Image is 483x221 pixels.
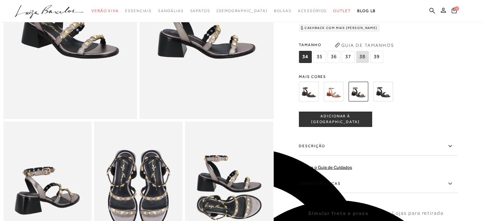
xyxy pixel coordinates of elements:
[299,114,372,125] span: ADICIONAR À [GEOGRAPHIC_DATA]
[299,175,458,193] label: Características
[158,9,184,13] span: Sandálias
[91,5,119,17] a: categoryNavScreenReaderText
[299,75,458,79] span: Mais cores
[357,9,376,13] span: BLOG LB
[91,9,119,13] span: Verão Viva
[342,51,354,63] span: 37
[313,51,326,63] span: 35
[158,5,184,17] a: categoryNavScreenReaderText
[217,5,268,17] a: noSubCategoriesText
[333,5,351,17] a: categoryNavScreenReaderText
[454,6,459,11] span: 0
[298,5,327,17] a: categoryNavScreenReaderText
[217,9,268,13] span: [DEMOGRAPHIC_DATA]
[357,5,376,17] a: BLOG LB
[190,9,210,13] span: Sapatos
[333,9,351,13] span: Outlet
[348,82,368,101] img: SANDÁLIA DE TIRAS COM REBITES EM COURO METALIZADO TITÂNIO DE SALTO MÉDIO
[274,9,292,13] span: Bolsas
[299,137,458,155] label: Descrição
[299,112,372,127] button: ADICIONAR À [GEOGRAPHIC_DATA]
[299,24,380,32] div: Cashback com Mais [PERSON_NAME]
[298,9,327,13] span: Acessórios
[190,5,210,17] a: categoryNavScreenReaderText
[299,165,352,170] a: Acesse o Guia de Cuidados
[299,40,385,50] span: Tamanho
[370,51,383,63] span: 39
[324,82,343,101] img: SANDÁLIA DE TIRAS COM REBITES EM COURO CARAMELO DE SALTO MÉDIO
[274,5,292,17] a: categoryNavScreenReaderText
[332,40,396,50] button: Guia de Tamanhos
[327,51,340,63] span: 36
[299,82,319,101] img: SANDÁLIA DE TIRAS COM REBITES EM COURO CAFÉ DE SALTO MÉDIO
[125,9,152,13] span: Essenciais
[373,82,393,101] img: SANDÁLIA DE TIRAS COM REBITES EM COURO PRETO DE SALTO MÉDIO
[450,7,459,16] button: 0
[299,51,312,63] span: 34
[125,5,152,17] a: categoryNavScreenReaderText
[356,51,369,63] span: 38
